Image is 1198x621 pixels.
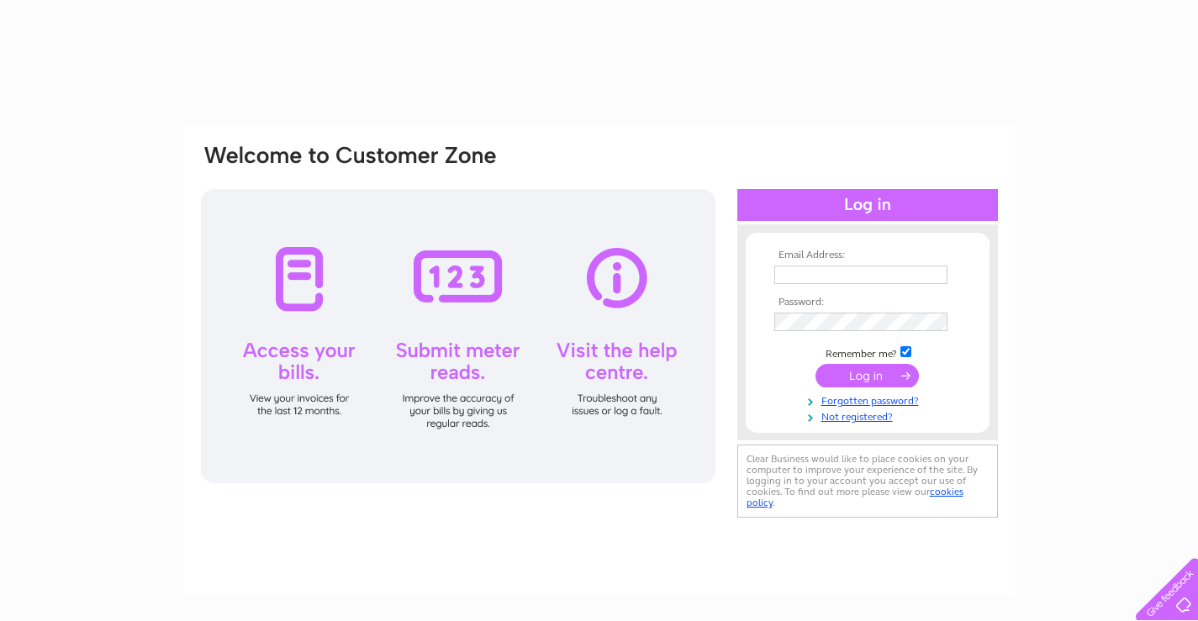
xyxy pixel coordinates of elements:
[747,486,963,508] a: cookies policy
[770,297,965,308] th: Password:
[737,445,998,518] div: Clear Business would like to place cookies on your computer to improve your experience of the sit...
[774,408,965,424] a: Not registered?
[770,250,965,261] th: Email Address:
[774,392,965,408] a: Forgotten password?
[815,364,919,387] input: Submit
[770,344,965,360] td: Remember me?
